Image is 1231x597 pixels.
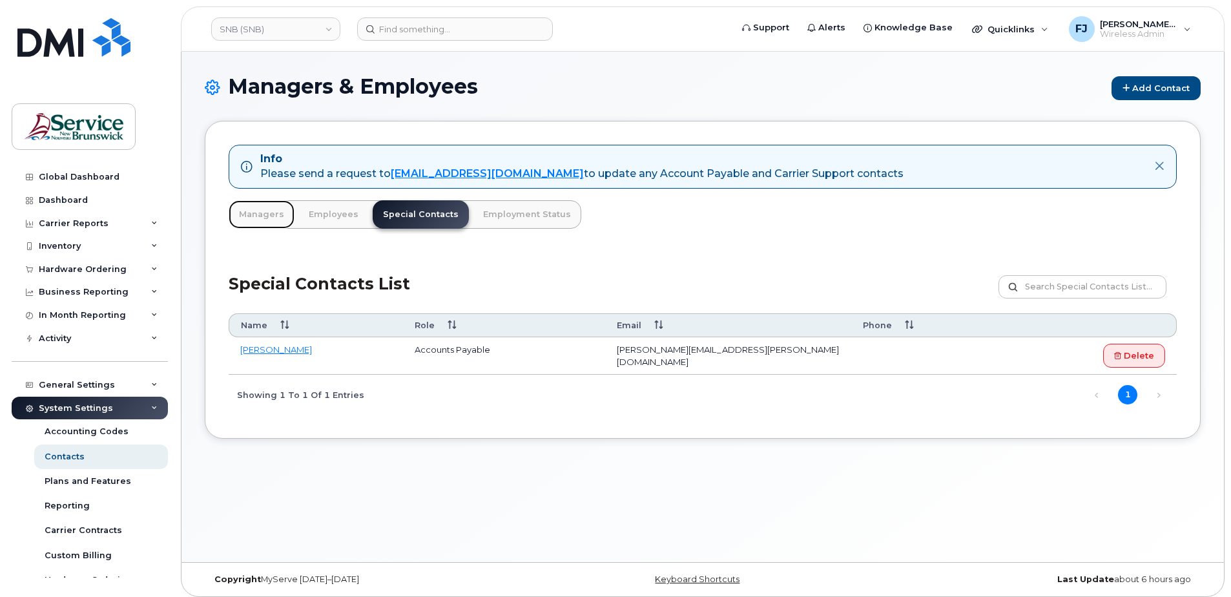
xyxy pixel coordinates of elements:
[1087,386,1106,405] a: Previous
[605,337,851,375] td: [PERSON_NAME][EMAIL_ADDRESS][PERSON_NAME][DOMAIN_NAME]
[1118,385,1137,404] a: 1
[1112,76,1201,100] a: Add Contact
[1149,386,1168,405] a: Next
[473,200,581,229] a: Employment Status
[403,337,605,375] td: Accounts Payable
[391,167,584,180] a: [EMAIL_ADDRESS][DOMAIN_NAME]
[240,344,312,355] a: [PERSON_NAME]
[1103,344,1165,368] a: Delete
[260,167,904,182] div: Please send a request to to update any Account Payable and Carrier Support contacts
[229,383,364,405] div: Showing 1 to 1 of 1 entries
[260,152,282,165] strong: Info
[605,313,851,337] th: Email: activate to sort column ascending
[205,574,537,585] div: MyServe [DATE]–[DATE]
[655,574,740,584] a: Keyboard Shortcuts
[229,313,403,337] th: Name: activate to sort column ascending
[205,75,1201,100] h1: Managers & Employees
[403,313,605,337] th: Role: activate to sort column ascending
[214,574,261,584] strong: Copyright
[229,200,295,229] a: Managers
[1057,574,1114,584] strong: Last Update
[229,275,410,313] h2: Special Contacts List
[851,313,1000,337] th: Phone: activate to sort column ascending
[373,200,469,229] a: Special Contacts
[298,200,369,229] a: Employees
[869,574,1201,585] div: about 6 hours ago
